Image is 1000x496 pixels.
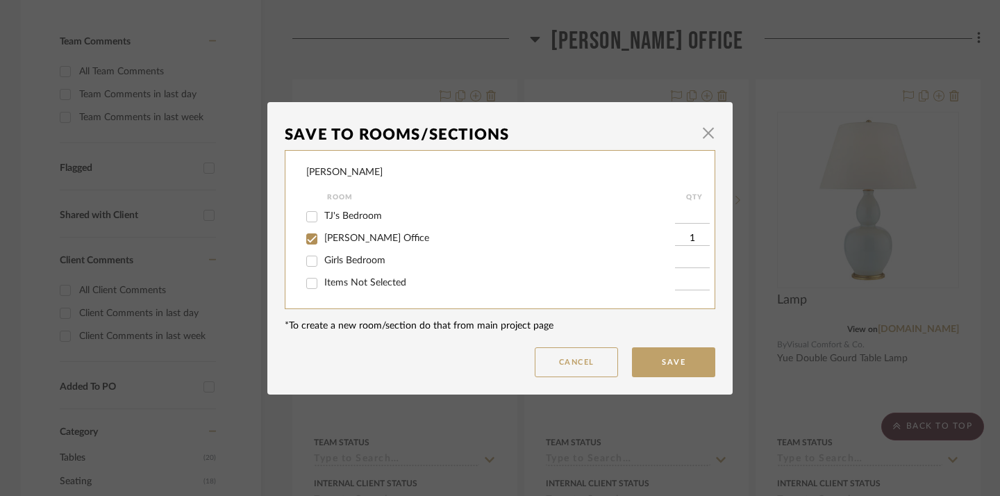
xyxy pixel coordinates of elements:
span: [PERSON_NAME] Office [324,233,429,243]
button: Save [632,347,715,377]
button: Cancel [535,347,618,377]
div: [PERSON_NAME] [306,165,383,180]
span: TJ's Bedroom [324,211,382,221]
span: Items Not Selected [324,278,406,288]
button: Close [694,119,722,147]
dialog-header: Save To Rooms/Sections [285,119,715,150]
div: Room [327,189,675,206]
div: QTY [675,189,713,206]
div: Save To Rooms/Sections [285,119,694,150]
span: Girls Bedroom [324,256,385,265]
div: *To create a new room/section do that from main project page [285,319,715,333]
